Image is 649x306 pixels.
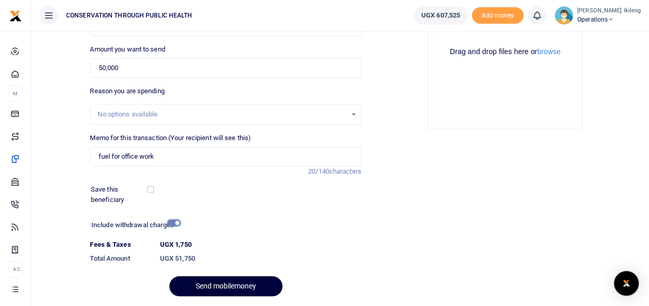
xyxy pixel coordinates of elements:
[308,167,329,175] span: 20/140
[90,58,361,78] input: UGX
[86,240,155,250] dt: Fees & Taxes
[169,276,282,296] button: Send mobilemoney
[160,254,361,263] h6: UGX 51,750
[8,261,22,278] li: Ac
[98,109,346,120] div: No options available.
[90,147,361,166] input: Enter extra information
[421,10,460,21] span: UGX 607,525
[62,11,196,20] span: CONSERVATION THROUGH PUBLIC HEALTH
[91,221,176,229] h6: Include withdrawal charges
[91,184,149,205] label: Save this beneficiary
[577,15,641,24] span: Operations
[577,7,641,15] small: [PERSON_NAME] Ikileng
[409,6,472,25] li: Wallet ballance
[614,271,639,296] div: Open Intercom Messenger
[555,6,573,25] img: profile-user
[432,47,578,57] div: Drag and drop files here or
[472,11,524,19] a: Add money
[537,48,560,55] button: browse
[414,6,468,25] a: UGX 607,525
[472,7,524,24] li: Toup your wallet
[160,240,192,250] label: UGX 1,750
[9,11,22,19] a: logo-small logo-large logo-large
[90,133,251,143] label: Memo for this transaction (Your recipient will see this)
[90,254,151,263] h6: Total Amount
[8,85,22,102] li: M
[9,10,22,22] img: logo-small
[472,7,524,24] span: Add money
[329,167,361,175] span: characters
[90,44,165,55] label: Amount you want to send
[555,6,641,25] a: profile-user [PERSON_NAME] Ikileng Operations
[90,86,164,96] label: Reason you are spending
